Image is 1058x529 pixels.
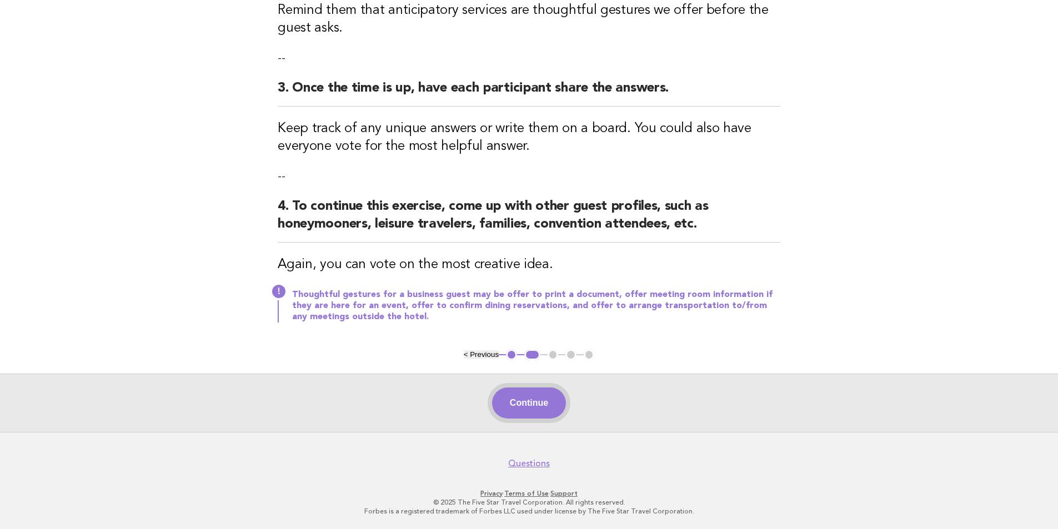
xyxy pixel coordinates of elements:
[508,458,550,469] a: Questions
[278,79,780,107] h2: 3. Once the time is up, have each participant share the answers.
[189,507,869,516] p: Forbes is a registered trademark of Forbes LLC used under license by The Five Star Travel Corpora...
[189,489,869,498] p: · ·
[278,198,780,243] h2: 4. To continue this exercise, come up with other guest profiles, such as honeymooners, leisure tr...
[189,498,869,507] p: © 2025 The Five Star Travel Corporation. All rights reserved.
[278,2,780,37] h3: Remind them that anticipatory services are thoughtful gestures we offer before the guest asks.
[278,256,780,274] h3: Again, you can vote on the most creative idea.
[492,387,566,419] button: Continue
[480,490,503,497] a: Privacy
[278,51,780,66] p: --
[550,490,578,497] a: Support
[524,349,540,360] button: 2
[278,169,780,184] p: --
[278,120,780,155] h3: Keep track of any unique answers or write them on a board. You could also have everyone vote for ...
[464,350,499,359] button: < Previous
[506,349,517,360] button: 1
[292,289,780,323] p: Thoughtful gestures for a business guest may be offer to print a document, offer meeting room inf...
[504,490,549,497] a: Terms of Use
